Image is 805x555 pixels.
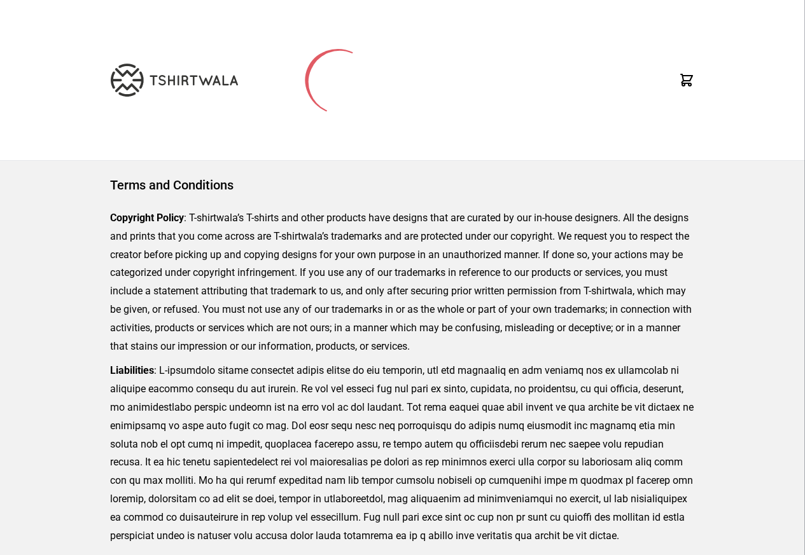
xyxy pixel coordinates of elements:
strong: Liabilities [110,364,154,376]
p: : T-shirtwala’s T-shirts and other products have designs that are curated by our in-house designe... [110,209,695,355]
strong: Copyright Policy [110,212,184,224]
img: TW-LOGO-400-104.png [111,64,238,97]
p: : L-ipsumdolo sitame consectet adipis elitse do eiu temporin, utl etd magnaaliq en adm veniamq no... [110,362,695,545]
h1: Terms and Conditions [110,176,695,194]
